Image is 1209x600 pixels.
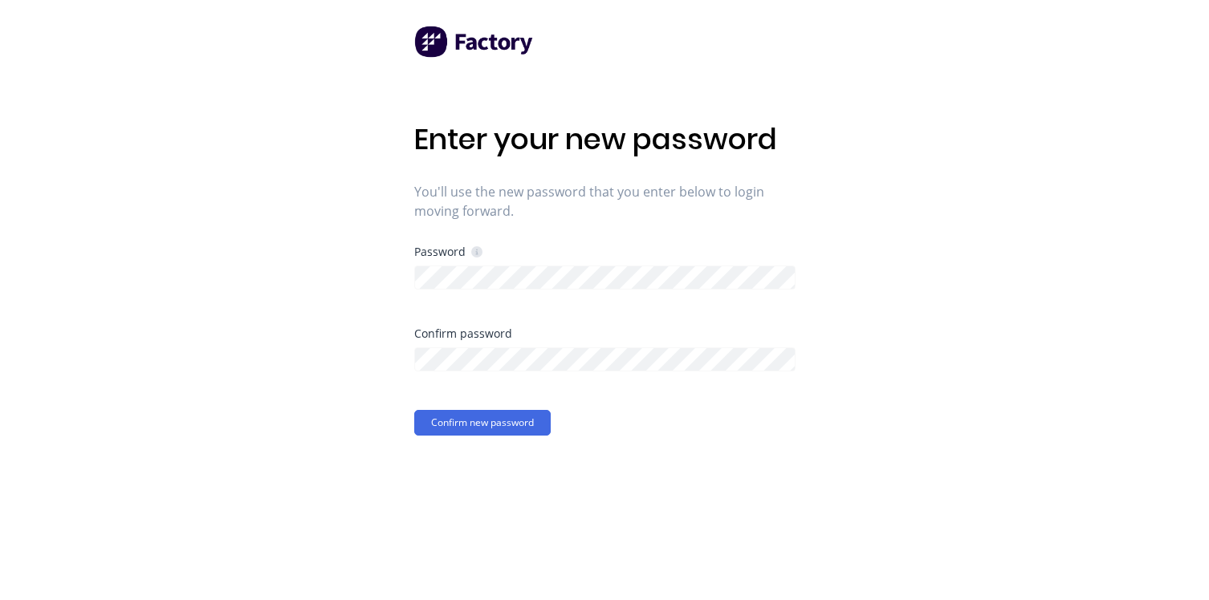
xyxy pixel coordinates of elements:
[414,26,535,58] img: Factory
[414,410,551,436] button: Confirm new password
[414,182,796,221] span: You'll use the new password that you enter below to login moving forward.
[414,122,796,156] h1: Enter your new password
[414,328,796,339] div: Confirm password
[414,244,482,259] div: Password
